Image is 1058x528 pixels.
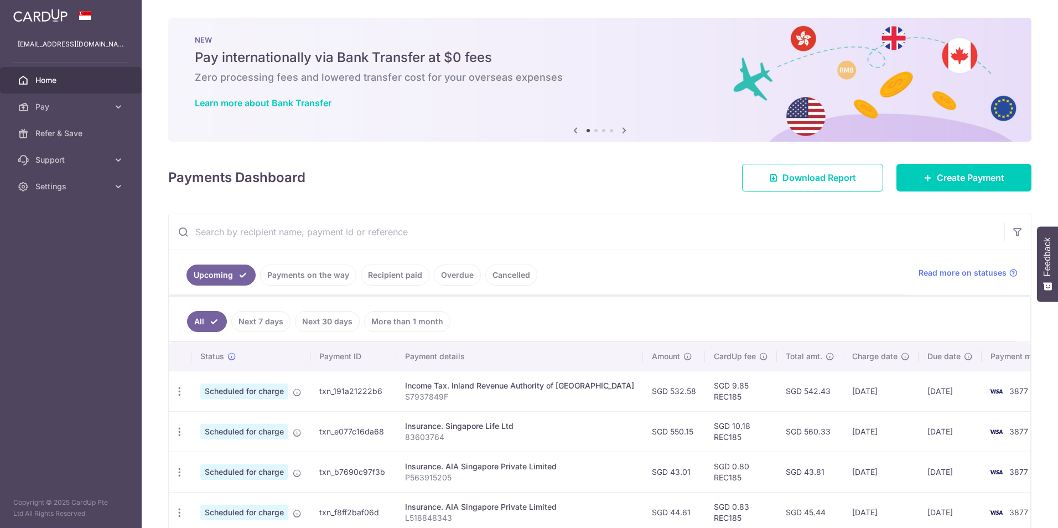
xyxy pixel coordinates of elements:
[843,371,919,411] td: [DATE]
[985,425,1007,438] img: Bank Card
[200,424,288,439] span: Scheduled for charge
[1009,467,1028,477] span: 3877
[364,311,450,332] a: More than 1 month
[919,452,982,492] td: [DATE]
[937,171,1004,184] span: Create Payment
[786,351,822,362] span: Total amt.
[777,411,843,452] td: SGD 560.33
[310,371,396,411] td: txn_191a21222b6
[405,380,634,391] div: Income Tax. Inland Revenue Authority of [GEOGRAPHIC_DATA]
[405,421,634,432] div: Insurance. Singapore Life Ltd
[919,267,1018,278] a: Read more on statuses
[742,164,883,191] a: Download Report
[405,472,634,483] p: P563915205
[643,452,705,492] td: SGD 43.01
[396,342,643,371] th: Payment details
[310,411,396,452] td: txn_e077c16da68
[896,164,1031,191] a: Create Payment
[1043,237,1052,276] span: Feedback
[843,411,919,452] td: [DATE]
[843,452,919,492] td: [DATE]
[405,391,634,402] p: S7937849F
[1009,508,1028,517] span: 3877
[919,371,982,411] td: [DATE]
[643,411,705,452] td: SGD 550.15
[186,265,256,286] a: Upcoming
[405,501,634,513] div: Insurance. AIA Singapore Private Limited
[1009,386,1028,396] span: 3877
[200,351,224,362] span: Status
[405,513,634,524] p: L518848343
[231,311,291,332] a: Next 7 days
[705,452,777,492] td: SGD 0.80 REC185
[200,505,288,520] span: Scheduled for charge
[643,371,705,411] td: SGD 532.58
[35,181,108,192] span: Settings
[919,267,1007,278] span: Read more on statuses
[18,39,124,50] p: [EMAIL_ADDRESS][DOMAIN_NAME]
[35,101,108,112] span: Pay
[1009,427,1028,436] span: 3877
[485,265,537,286] a: Cancelled
[705,411,777,452] td: SGD 10.18 REC185
[777,371,843,411] td: SGD 542.43
[35,154,108,165] span: Support
[985,465,1007,479] img: Bank Card
[1037,226,1058,302] button: Feedback - Show survey
[187,311,227,332] a: All
[35,128,108,139] span: Refer & Save
[985,506,1007,519] img: Bank Card
[652,351,680,362] span: Amount
[405,461,634,472] div: Insurance. AIA Singapore Private Limited
[295,311,360,332] a: Next 30 days
[200,464,288,480] span: Scheduled for charge
[714,351,756,362] span: CardUp fee
[260,265,356,286] a: Payments on the way
[777,452,843,492] td: SGD 43.81
[310,342,396,371] th: Payment ID
[852,351,898,362] span: Charge date
[405,432,634,443] p: 83603764
[168,18,1031,142] img: Bank transfer banner
[195,35,1005,44] p: NEW
[705,371,777,411] td: SGD 9.85 REC185
[195,49,1005,66] h5: Pay internationally via Bank Transfer at $0 fees
[919,411,982,452] td: [DATE]
[195,71,1005,84] h6: Zero processing fees and lowered transfer cost for your overseas expenses
[361,265,429,286] a: Recipient paid
[168,168,305,188] h4: Payments Dashboard
[434,265,481,286] a: Overdue
[169,214,1004,250] input: Search by recipient name, payment id or reference
[927,351,961,362] span: Due date
[13,9,68,22] img: CardUp
[782,171,856,184] span: Download Report
[310,452,396,492] td: txn_b7690c97f3b
[35,75,108,86] span: Home
[195,97,331,108] a: Learn more about Bank Transfer
[200,384,288,399] span: Scheduled for charge
[985,385,1007,398] img: Bank Card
